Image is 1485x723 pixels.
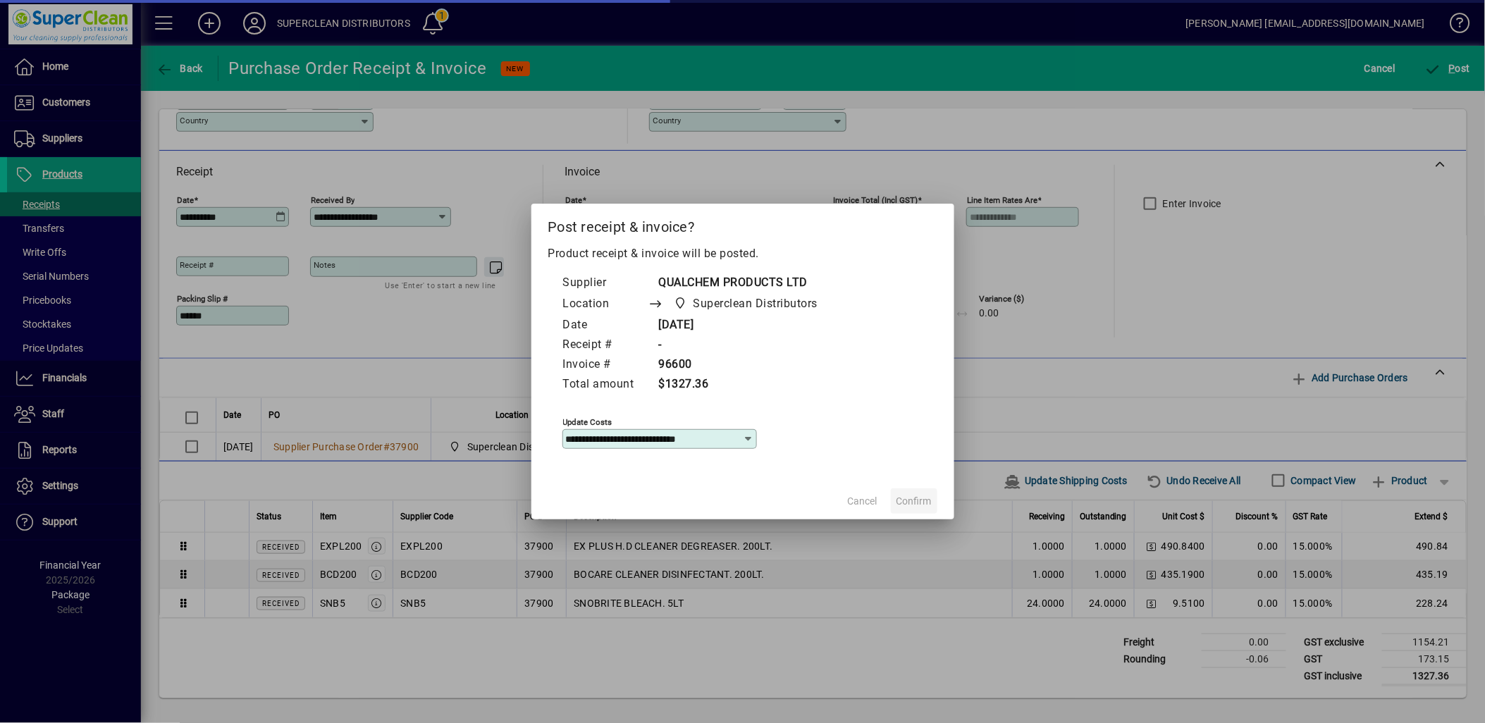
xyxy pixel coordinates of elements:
p: Product receipt & invoice will be posted. [548,245,937,262]
td: Total amount [562,375,648,395]
td: $1327.36 [648,375,845,395]
td: Location [562,293,648,316]
mat-label: Update costs [563,417,612,427]
h2: Post receipt & invoice? [531,204,954,245]
td: Supplier [562,273,648,293]
td: - [648,335,845,355]
td: 96600 [648,355,845,375]
td: Invoice # [562,355,648,375]
td: Receipt # [562,335,648,355]
td: QUALCHEM PRODUCTS LTD [648,273,845,293]
span: Superclean Distributors [670,294,824,314]
span: Superclean Distributors [694,295,818,312]
td: Date [562,316,648,335]
td: [DATE] [648,316,845,335]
